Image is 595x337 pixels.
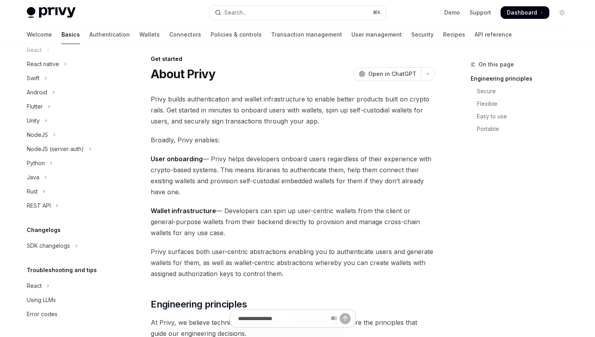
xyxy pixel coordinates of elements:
[471,72,575,85] a: Engineering principles
[340,313,351,324] button: Send message
[368,70,416,78] span: Open in ChatGPT
[139,25,160,44] a: Wallets
[20,184,121,199] button: Toggle Rust section
[27,265,97,275] h5: Troubleshooting and tips
[27,173,39,182] div: Java
[475,25,512,44] a: API reference
[444,9,460,17] a: Demo
[20,128,121,142] button: Toggle NodeJS section
[151,134,434,145] span: Broadly, Privy enables:
[27,201,51,210] div: REST API
[151,55,434,63] div: Get started
[20,71,121,85] button: Toggle Swift section
[20,170,121,184] button: Toggle Java section
[151,67,215,81] h1: About Privy
[556,6,568,19] button: Toggle dark mode
[20,239,121,253] button: Toggle SDK changelogs section
[27,158,45,168] div: Python
[27,25,52,44] a: Welcome
[27,74,39,83] div: Swift
[27,130,48,140] div: NodeJS
[501,6,549,19] a: Dashboard
[169,25,201,44] a: Connectors
[151,205,434,238] span: — Developers can spin up user-centric wallets from the client or general-purpose wallets from the...
[20,114,121,128] button: Toggle Unity section
[20,99,121,114] button: Toggle Flutter section
[27,144,84,154] div: NodeJS (server-auth)
[27,309,57,319] div: Error codes
[479,60,514,69] span: On this page
[20,142,121,156] button: Toggle NodeJS (server-auth) section
[151,153,434,197] span: — Privy helps developers onboard users regardless of their experience with crypto-based systems. ...
[471,110,575,123] a: Easy to use
[20,279,121,293] button: Toggle React section
[209,6,386,20] button: Open search
[20,156,121,170] button: Toggle Python section
[27,241,70,250] div: SDK changelogs
[151,207,216,215] strong: Wallet infrastructure
[61,25,80,44] a: Basics
[27,59,59,69] div: React native
[238,310,327,327] input: Ask a question...
[20,307,121,321] a: Error codes
[354,67,421,81] button: Open in ChatGPT
[151,298,247,311] span: Engineering principles
[27,187,38,196] div: Rust
[20,85,121,99] button: Toggle Android section
[27,225,61,235] h5: Changelogs
[27,88,47,97] div: Android
[471,85,575,98] a: Secure
[27,295,56,305] div: Using LLMs
[27,102,43,111] div: Flutter
[471,98,575,110] a: Flexible
[224,8,246,17] div: Search...
[271,25,342,44] a: Transaction management
[27,116,40,125] div: Unity
[443,25,465,44] a: Recipes
[20,199,121,213] button: Toggle REST API section
[469,9,491,17] a: Support
[211,25,262,44] a: Policies & controls
[151,94,434,127] span: Privy builds authentication and wallet infrastructure to enable better products built on crypto r...
[373,9,381,16] span: ⌘ K
[507,9,537,17] span: Dashboard
[89,25,130,44] a: Authentication
[27,281,42,291] div: React
[27,7,76,18] img: light logo
[351,25,402,44] a: User management
[151,155,203,163] strong: User onboarding
[411,25,434,44] a: Security
[20,57,121,71] button: Toggle React native section
[151,246,434,279] span: Privy surfaces both user-centric abstractions enabling you to authenticate users and generate wal...
[20,293,121,307] a: Using LLMs
[471,123,575,135] a: Portable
